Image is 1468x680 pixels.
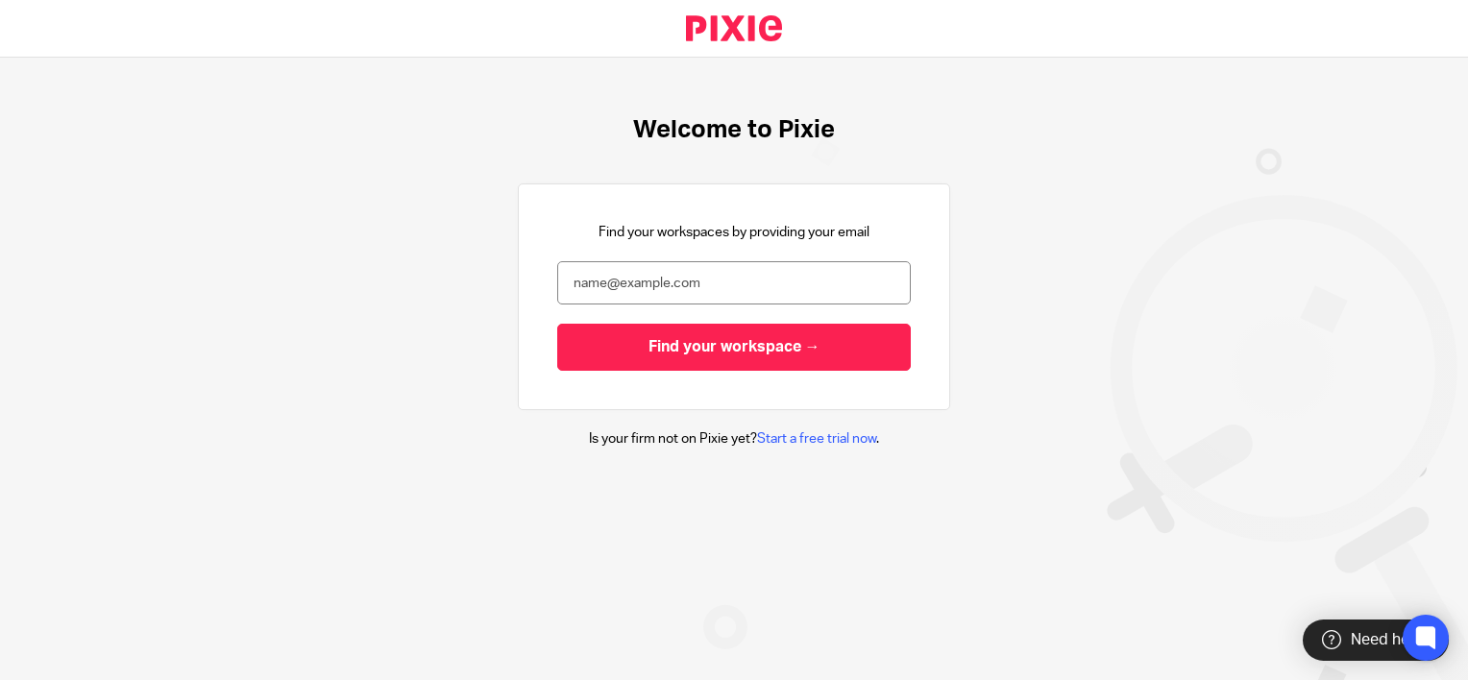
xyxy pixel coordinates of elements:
[599,223,869,242] p: Find your workspaces by providing your email
[757,432,876,446] a: Start a free trial now
[589,429,879,449] p: Is your firm not on Pixie yet? .
[557,261,911,304] input: name@example.com
[557,324,911,371] input: Find your workspace →
[633,115,835,145] h1: Welcome to Pixie
[1303,619,1449,661] div: Need help?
